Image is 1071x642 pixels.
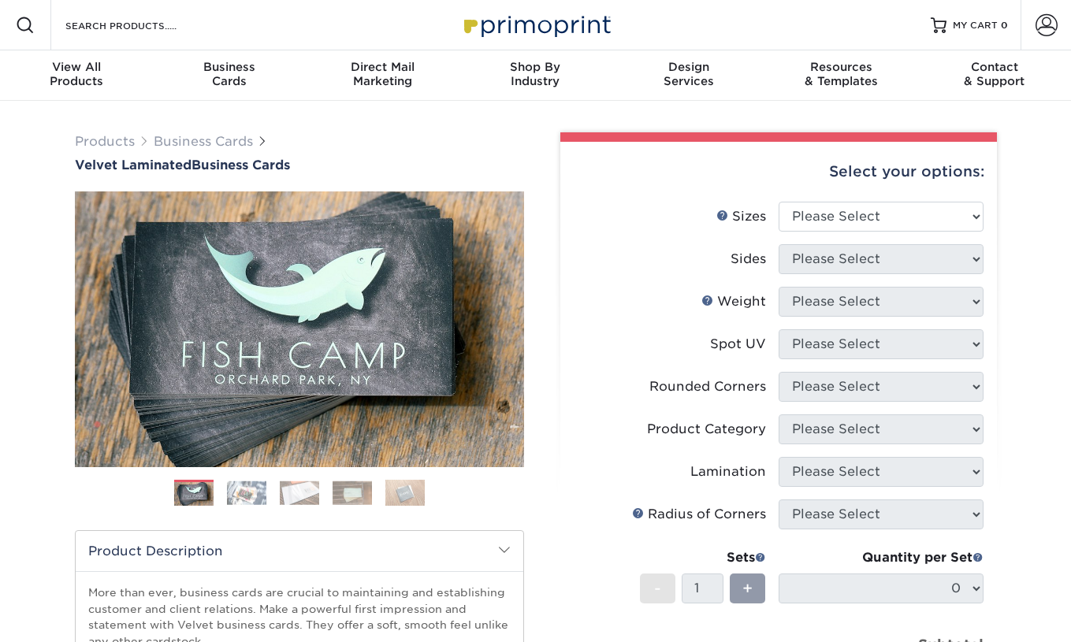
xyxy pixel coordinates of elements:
[742,577,753,600] span: +
[227,481,266,505] img: Business Cards 02
[333,481,372,505] img: Business Cards 04
[1001,20,1008,31] span: 0
[64,16,218,35] input: SEARCH PRODUCTS.....
[75,158,192,173] span: Velvet Laminated
[306,60,459,74] span: Direct Mail
[280,481,319,505] img: Business Cards 03
[385,479,425,507] img: Business Cards 05
[457,8,615,42] img: Primoprint
[765,60,918,74] span: Resources
[612,60,765,88] div: Services
[690,462,766,481] div: Lamination
[459,60,612,88] div: Industry
[654,577,661,600] span: -
[779,548,984,567] div: Quantity per Set
[75,105,524,554] img: Velvet Laminated 01
[918,60,1071,74] span: Contact
[153,50,306,101] a: BusinessCards
[75,158,524,173] h1: Business Cards
[573,142,984,202] div: Select your options:
[918,60,1071,88] div: & Support
[174,474,214,514] img: Business Cards 01
[765,60,918,88] div: & Templates
[75,134,135,149] a: Products
[649,377,766,396] div: Rounded Corners
[459,50,612,101] a: Shop ByIndustry
[731,250,766,269] div: Sides
[76,531,523,571] h2: Product Description
[716,207,766,226] div: Sizes
[459,60,612,74] span: Shop By
[612,60,765,74] span: Design
[306,60,459,88] div: Marketing
[632,505,766,524] div: Radius of Corners
[640,548,766,567] div: Sets
[953,19,998,32] span: MY CART
[701,292,766,311] div: Weight
[153,60,306,88] div: Cards
[710,335,766,354] div: Spot UV
[306,50,459,101] a: Direct MailMarketing
[154,134,253,149] a: Business Cards
[75,158,524,173] a: Velvet LaminatedBusiness Cards
[612,50,765,101] a: DesignServices
[647,420,766,439] div: Product Category
[765,50,918,101] a: Resources& Templates
[153,60,306,74] span: Business
[918,50,1071,101] a: Contact& Support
